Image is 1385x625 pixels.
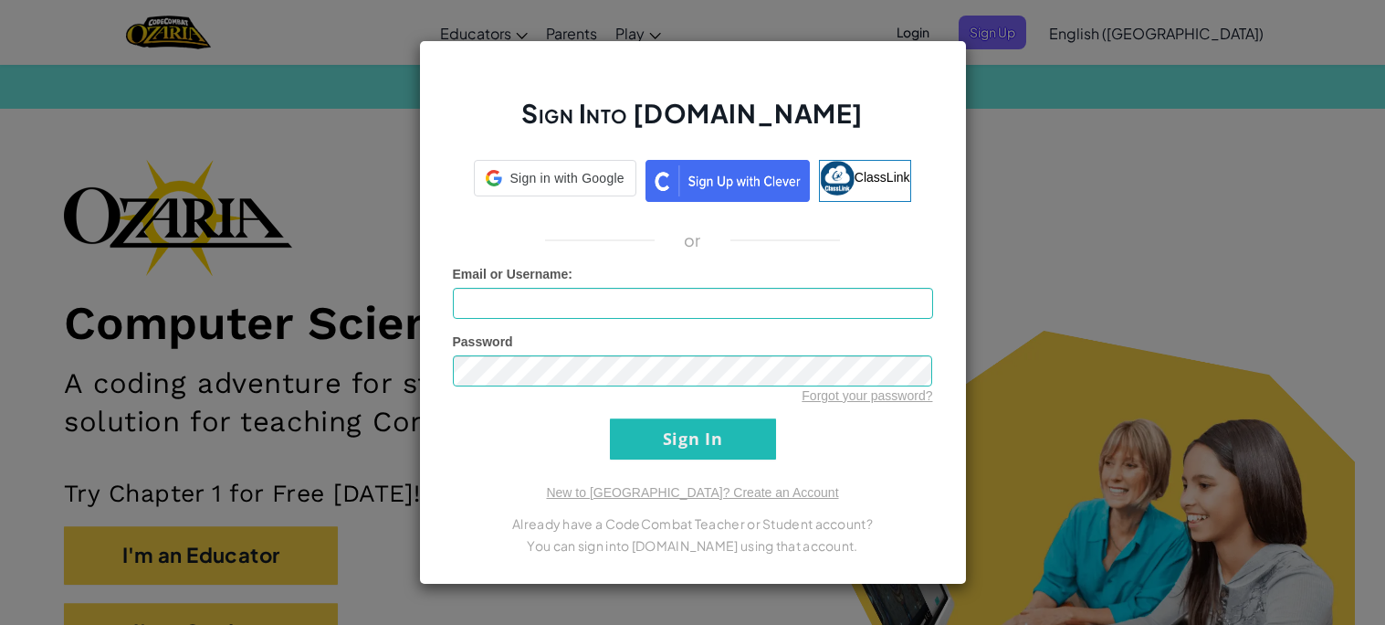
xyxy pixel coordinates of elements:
[453,334,513,349] span: Password
[453,265,573,283] label: :
[474,160,635,202] a: Sign in with Google
[684,229,701,251] p: or
[453,535,933,556] p: You can sign into [DOMAIN_NAME] using that account.
[453,267,569,281] span: Email or Username
[610,418,776,460] input: Sign In
[645,160,810,202] img: clever_sso_button@2x.png
[453,96,933,149] h2: Sign Into [DOMAIN_NAME]
[855,170,910,185] span: ClassLink
[453,513,933,535] p: Already have a CodeCombat Teacher or Student account?
[474,160,635,196] div: Sign in with Google
[509,169,624,187] span: Sign in with Google
[802,388,932,403] a: Forgot your password?
[820,161,855,196] img: classlink-logo-small.png
[546,485,838,500] a: New to [GEOGRAPHIC_DATA]? Create an Account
